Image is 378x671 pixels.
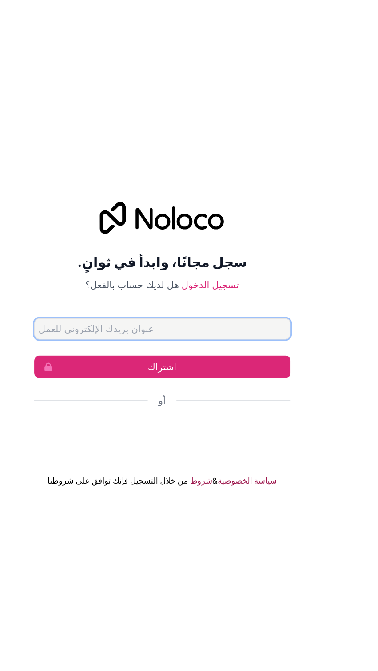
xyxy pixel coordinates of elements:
[104,318,275,333] input: عنوان البريد الإلكتروني
[223,423,226,430] font: &
[138,292,200,300] font: هل لديك حساب بالفعل؟
[104,343,275,358] button: اشتراك
[113,423,207,430] font: من خلال التسجيل فإنك توافق على شروطنا
[179,347,199,354] font: اشتراك
[226,423,265,430] a: سياسة الخصوصية
[99,388,279,407] iframe: زر تسجيل الدخول باستخدام حساب Google
[202,292,240,300] a: تسجيل الدخول
[187,369,191,377] font: أو
[207,423,223,430] a: شروط
[132,276,245,286] font: سجل مجانًا، وابدأ في ثوانٍ.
